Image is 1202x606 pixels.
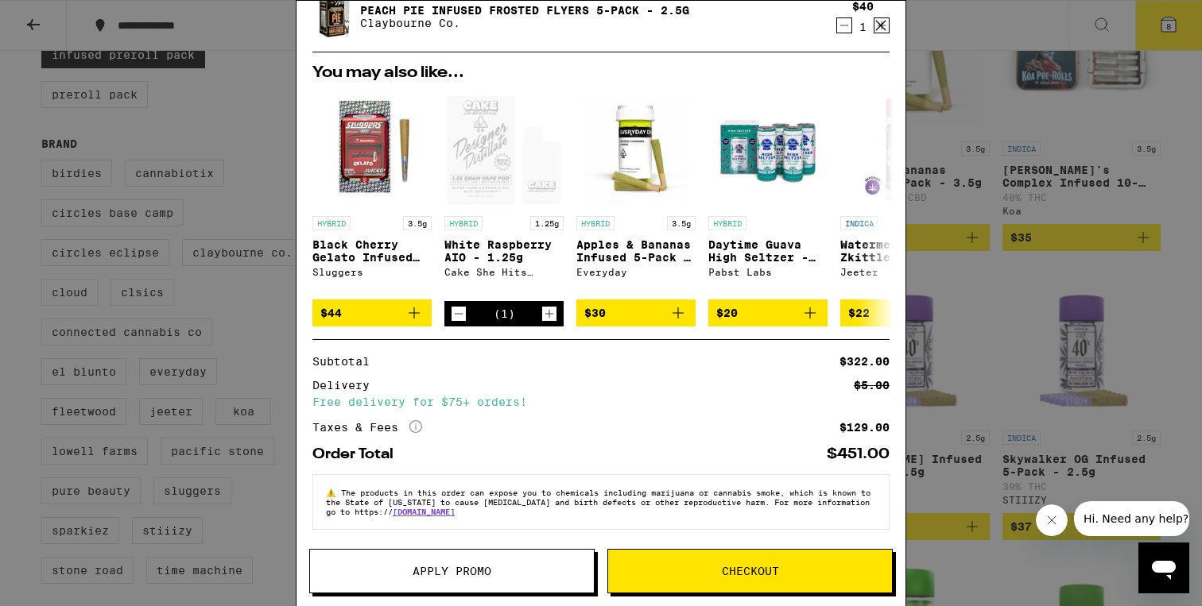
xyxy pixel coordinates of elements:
div: Everyday [576,267,696,277]
div: $5.00 [854,380,890,391]
p: Apples & Bananas Infused 5-Pack - 3.5g [576,238,696,264]
p: 1.25g [530,216,564,230]
p: HYBRID [576,216,615,230]
span: ⚠️ [326,488,341,497]
p: HYBRID [444,216,483,230]
div: (1) [494,307,515,320]
p: Claybourne Co. [360,17,689,29]
a: Open page for Daytime Guava High Seltzer - 4-pack from Pabst Labs [708,89,828,299]
a: Open page for Watermelon Zkittlez Quad Infused - 1g from Jeeter [840,89,960,299]
h2: You may also like... [312,65,890,81]
div: Subtotal [312,356,381,367]
div: Pabst Labs [708,267,828,277]
p: 3.5g [403,216,432,230]
div: Free delivery for $75+ orders! [312,396,890,407]
button: Apply Promo [309,549,595,593]
span: Checkout [722,565,779,577]
div: Order Total [312,447,405,461]
button: Decrement [836,17,852,33]
iframe: Close message [1036,504,1068,536]
div: 1 [852,21,874,33]
p: Daytime Guava High Seltzer - 4-pack [708,238,828,264]
div: $451.00 [827,447,890,461]
p: Black Cherry Gelato Infused 5-pack - 3.5g [312,238,432,264]
button: Add to bag [708,299,828,326]
img: Everyday - Apples & Bananas Infused 5-Pack - 3.5g [576,89,696,208]
span: $20 [716,307,738,319]
a: Open page for Black Cherry Gelato Infused 5-pack - 3.5g from Sluggers [312,89,432,299]
div: Jeeter [840,267,960,277]
button: Add to bag [312,299,432,326]
p: Watermelon Zkittlez Quad Infused - 1g [840,238,960,264]
button: Add to bag [840,299,960,326]
button: Checkout [607,549,893,593]
img: Sluggers - Black Cherry Gelato Infused 5-pack - 3.5g [312,89,432,208]
img: Pabst Labs - Daytime Guava High Seltzer - 4-pack [708,89,828,208]
span: $30 [584,307,606,319]
a: [DOMAIN_NAME] [393,507,455,516]
p: 3.5g [667,216,696,230]
p: INDICA [840,216,878,230]
button: Add to bag [576,299,696,326]
div: Taxes & Fees [312,420,422,434]
iframe: Message from company [1074,501,1189,536]
img: Jeeter - Watermelon Zkittlez Quad Infused - 1g [840,89,960,208]
a: Open page for White Raspberry AIO - 1.25g from Cake She Hits Different [444,89,564,301]
div: $129.00 [839,422,890,433]
span: The products in this order can expose you to chemicals including marijuana or cannabis smoke, whi... [326,488,870,516]
a: Open page for Apples & Bananas Infused 5-Pack - 3.5g from Everyday [576,89,696,299]
iframe: Button to launch messaging window [1138,542,1189,593]
span: $22 [848,307,870,319]
p: HYBRID [708,216,746,230]
button: Increment [541,306,557,322]
span: $44 [320,307,342,319]
div: Delivery [312,380,381,391]
div: $322.00 [839,356,890,367]
span: Apply Promo [413,565,491,577]
a: Peach Pie Infused Frosted Flyers 5-Pack - 2.5g [360,4,689,17]
button: Decrement [451,306,467,322]
p: White Raspberry AIO - 1.25g [444,238,564,264]
div: Sluggers [312,267,432,277]
div: Cake She Hits Different [444,267,564,277]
